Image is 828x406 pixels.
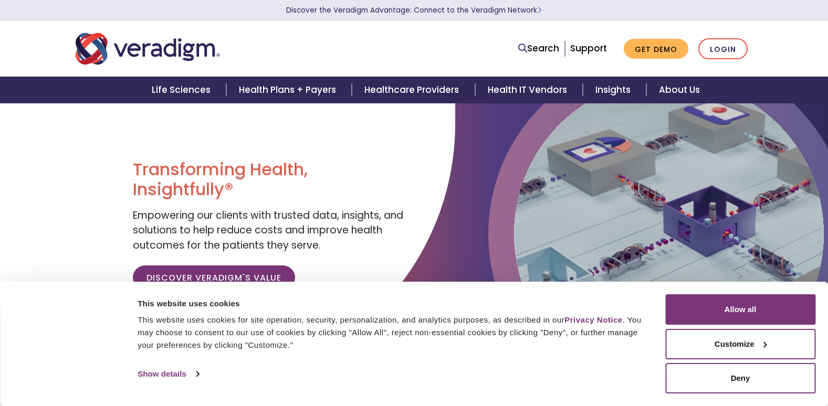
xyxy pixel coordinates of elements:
[475,77,583,103] a: Health IT Vendors
[138,314,642,351] div: This website uses cookies for site operation, security, personalization, and analytics purposes, ...
[646,77,712,103] a: About Us
[352,77,475,103] a: Healthcare Providers
[133,159,406,200] h1: Transforming Health, Insightfully®
[226,77,352,103] a: Health Plans + Payers
[138,297,642,310] div: This website uses cookies
[665,294,815,325] button: Allow all
[286,5,542,15] a: Discover the Veradigm Advantage: Connect to the Veradigm NetworkLearn More
[698,38,748,60] a: Login
[665,363,815,393] button: Deny
[570,42,607,55] a: Support
[665,329,815,359] button: Customize
[537,5,542,15] span: Learn More
[138,366,198,382] a: Show details
[624,39,688,59] a: Get Demo
[76,31,220,66] img: Veradigm logo
[518,41,559,56] a: Search
[133,265,295,290] a: Discover Veradigm's Value
[583,77,646,103] a: Insights
[139,77,226,103] a: Life Sciences
[133,208,403,252] span: Empowering our clients with trusted data, insights, and solutions to help reduce costs and improv...
[564,315,622,324] a: Privacy Notice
